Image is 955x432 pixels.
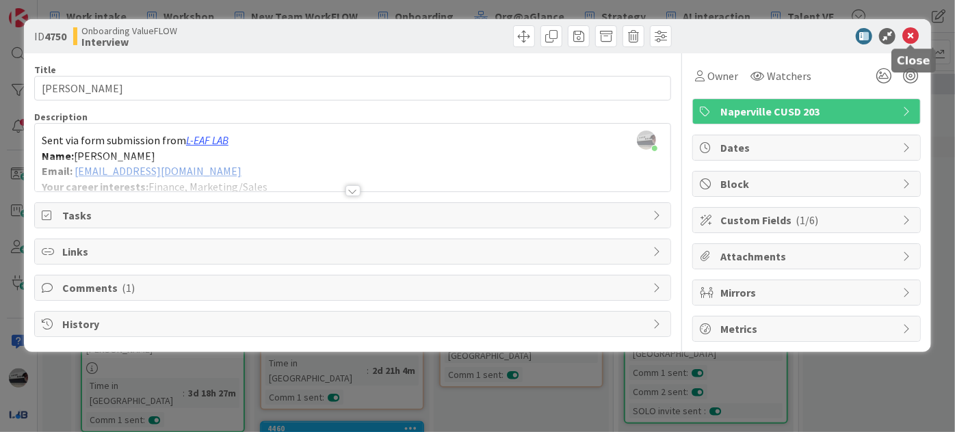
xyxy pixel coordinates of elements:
[767,68,811,84] span: Watchers
[707,68,738,84] span: Owner
[796,213,818,227] span: ( 1/6 )
[720,212,895,228] span: Custom Fields
[720,321,895,337] span: Metrics
[62,243,646,260] span: Links
[62,207,646,224] span: Tasks
[42,133,186,147] span: Sent via form submission from
[62,316,646,332] span: History
[720,139,895,156] span: Dates
[62,280,646,296] span: Comments
[34,111,88,123] span: Description
[81,36,177,47] b: Interview
[81,25,177,36] span: Onboarding ValueFLOW
[34,76,671,100] input: type card name here...
[74,149,155,163] span: [PERSON_NAME]
[122,281,135,295] span: ( 1 )
[720,284,895,301] span: Mirrors
[34,28,66,44] span: ID
[897,54,930,67] h5: Close
[637,131,656,150] img: jIClQ55mJEe4la83176FWmfCkxn1SgSj.jpg
[42,149,74,163] strong: Name:
[34,64,56,76] label: Title
[44,29,66,43] b: 4750
[720,176,895,192] span: Block
[186,133,228,147] a: L-EAF LAB
[720,248,895,265] span: Attachments
[720,103,895,120] span: Naperville CUSD 203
